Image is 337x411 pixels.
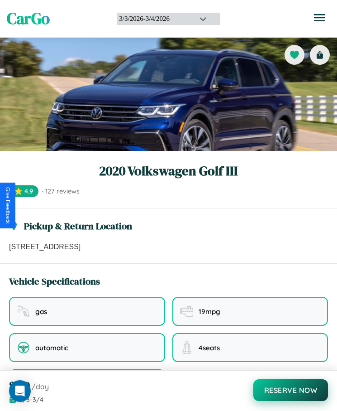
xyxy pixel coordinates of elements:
[7,8,50,29] span: CarGo
[9,378,30,393] span: $ 120
[9,162,328,180] h1: 2020 Volkswagen Golf III
[199,307,220,316] span: 19 mpg
[180,341,193,354] img: seating
[9,242,328,252] p: [STREET_ADDRESS]
[253,379,328,401] button: Reserve Now
[180,305,193,318] img: fuel efficiency
[35,343,68,352] span: automatic
[9,185,38,197] span: ⭐ 4.9
[199,343,220,352] span: 4 seats
[42,187,80,195] span: · 127 reviews
[5,187,11,224] div: Give Feedback
[9,275,100,288] h3: Vehicle Specifications
[119,15,188,23] div: 3 / 3 / 2026 - 3 / 4 / 2026
[19,396,43,404] span: 3 / 3 - 3 / 4
[32,382,49,391] span: /day
[24,219,132,232] h3: Pickup & Return Location
[9,380,31,402] div: Open Intercom Messenger
[35,307,47,316] span: gas
[17,305,30,318] img: fuel type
